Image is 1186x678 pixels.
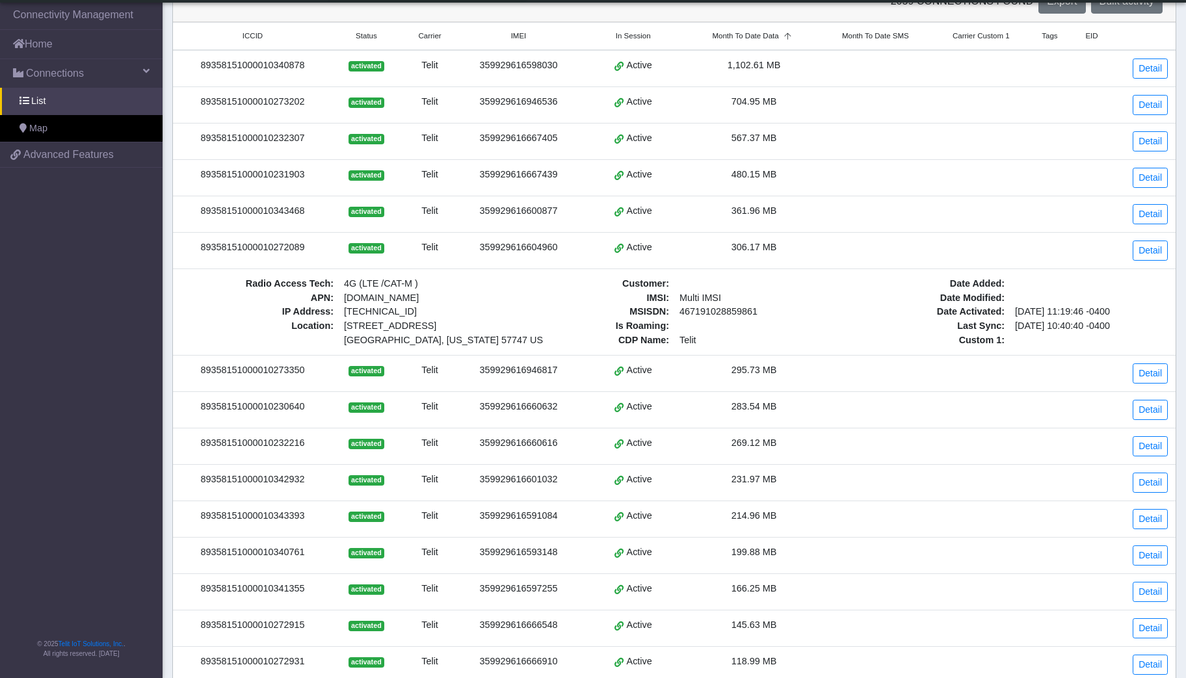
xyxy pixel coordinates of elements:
div: Telit [408,400,451,414]
div: Telit [408,131,451,146]
span: activated [349,548,384,558]
span: APN : [181,291,339,306]
span: activated [349,366,384,376]
span: [GEOGRAPHIC_DATA], [US_STATE] 57747 US [344,333,492,348]
span: Date Modified : [852,291,1010,306]
div: 359929616604960 [467,241,570,255]
div: Telit [408,618,451,632]
span: 199.88 MB [731,547,777,557]
span: Active [627,363,652,378]
span: activated [349,243,384,254]
span: 283.54 MB [731,401,777,411]
div: 89358151000010340878 [181,59,324,73]
a: Detail [1133,131,1168,151]
a: Detail [1133,59,1168,79]
span: [TECHNICAL_ID] [344,306,417,317]
span: 567.37 MB [731,133,777,143]
div: 359929616597255 [467,582,570,596]
span: activated [349,621,384,631]
span: activated [349,61,384,72]
div: Telit [408,204,451,218]
span: [DATE] 11:19:46 -0400 [1010,305,1168,319]
a: Detail [1133,582,1168,602]
span: 295.73 MB [731,365,777,375]
a: Telit IoT Solutions, Inc. [59,640,124,647]
span: activated [349,134,384,144]
div: 359929616946817 [467,363,570,378]
span: Date Added : [852,277,1010,291]
span: Is Roaming : [516,319,674,333]
span: 1,102.61 MB [728,60,781,70]
span: List [31,94,46,109]
span: Map [29,122,47,136]
span: 306.17 MB [731,242,777,252]
div: Telit [408,363,451,378]
span: Active [627,400,652,414]
span: [DATE] 10:40:40 -0400 [1010,319,1168,333]
a: Detail [1133,168,1168,188]
span: [DOMAIN_NAME] [339,291,497,306]
div: Telit [408,509,451,523]
span: 166.25 MB [731,583,777,593]
div: Telit [408,95,451,109]
a: Detail [1133,436,1168,456]
div: Telit [408,59,451,73]
div: 89358151000010272915 [181,618,324,632]
span: [STREET_ADDRESS] [344,319,492,333]
span: ICCID [243,31,263,42]
span: Carrier [418,31,441,42]
span: 361.96 MB [731,205,777,216]
span: Active [627,509,652,523]
span: Date Activated : [852,305,1010,319]
div: 359929616601032 [467,473,570,487]
span: Connections [26,66,84,81]
span: 214.96 MB [731,510,777,521]
div: 89358151000010340761 [181,545,324,560]
span: Active [627,473,652,487]
span: Active [627,582,652,596]
span: activated [349,170,384,181]
a: Detail [1133,241,1168,261]
span: Active [627,95,652,109]
div: 89358151000010230640 [181,400,324,414]
div: 359929616667405 [467,131,570,146]
div: 359929616598030 [467,59,570,73]
span: Location : [181,319,339,347]
span: Tags [1042,31,1057,42]
span: activated [349,657,384,668]
div: 359929616666910 [467,655,570,669]
span: Active [627,131,652,146]
span: 480.15 MB [731,169,777,179]
div: 89358151000010341355 [181,582,324,596]
span: activated [349,402,384,413]
span: Month To Date Data [712,31,778,42]
div: Telit [408,168,451,182]
span: activated [349,439,384,449]
span: Month To Date SMS [842,31,909,42]
span: activated [349,584,384,595]
span: activated [349,512,384,522]
div: Telit [408,473,451,487]
div: Telit [408,436,451,450]
div: 89358151000010232216 [181,436,324,450]
span: IMEI [511,31,527,42]
span: Custom 1 : [852,333,1010,348]
span: Active [627,655,652,669]
a: Detail [1133,363,1168,384]
span: 704.95 MB [731,96,777,107]
span: IP Address : [181,305,339,319]
span: IMSI : [516,291,674,306]
a: Detail [1133,473,1168,493]
span: Multi IMSI [674,291,832,306]
span: activated [349,98,384,108]
div: 89358151000010231903 [181,168,324,182]
div: 359929616593148 [467,545,570,560]
div: Telit [408,582,451,596]
span: Active [627,618,652,632]
a: Detail [1133,204,1168,224]
span: In Session [616,31,651,42]
div: 89358151000010273350 [181,363,324,378]
span: activated [349,207,384,217]
div: 359929616600877 [467,204,570,218]
a: Detail [1133,509,1168,529]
